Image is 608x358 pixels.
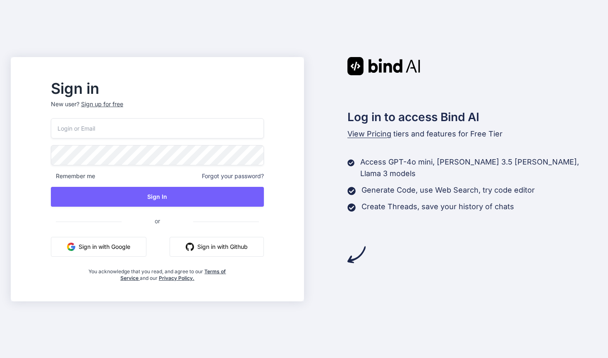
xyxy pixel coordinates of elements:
[347,129,391,138] span: View Pricing
[120,268,226,281] a: Terms of Service
[51,172,95,180] span: Remember me
[51,82,264,95] h2: Sign in
[51,187,264,207] button: Sign In
[51,237,146,257] button: Sign in with Google
[347,246,366,264] img: arrow
[122,211,193,231] span: or
[170,237,264,257] button: Sign in with Github
[347,57,420,75] img: Bind AI logo
[86,263,229,282] div: You acknowledge that you read, and agree to our and our
[159,275,194,281] a: Privacy Policy.
[360,156,597,179] p: Access GPT-4o mini, [PERSON_NAME] 3.5 [PERSON_NAME], Llama 3 models
[67,243,75,251] img: google
[347,128,597,140] p: tiers and features for Free Tier
[361,201,514,212] p: Create Threads, save your history of chats
[186,243,194,251] img: github
[202,172,264,180] span: Forgot your password?
[51,100,264,118] p: New user?
[361,184,535,196] p: Generate Code, use Web Search, try code editor
[81,100,123,108] div: Sign up for free
[347,108,597,126] h2: Log in to access Bind AI
[51,118,264,138] input: Login or Email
